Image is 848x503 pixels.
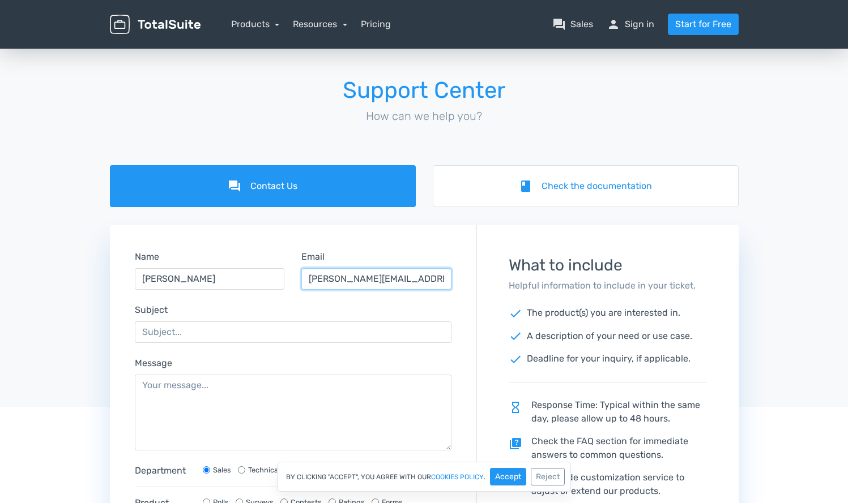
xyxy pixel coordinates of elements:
[607,18,654,31] a: personSign in
[431,474,484,480] a: cookies policy
[228,179,241,193] i: forum
[110,165,416,207] a: forumContact Us
[519,179,532,193] i: book
[110,78,739,103] h1: Support Center
[552,18,566,31] span: question_answer
[135,250,159,264] label: Name
[135,356,172,370] label: Message
[509,435,707,462] p: Check the FAQ section for immediate answers to common questions.
[552,18,593,31] a: question_answerSales
[301,268,451,290] input: Email...
[668,14,739,35] a: Start for Free
[277,462,571,492] div: By clicking "Accept", you agree with our .
[135,321,452,343] input: Subject...
[509,279,707,293] p: Helpful information to include in your ticket.
[231,19,280,29] a: Products
[433,165,739,207] a: bookCheck the documentation
[509,329,522,343] span: check
[135,268,285,290] input: Name...
[135,303,168,317] label: Subject
[509,307,522,320] span: check
[509,352,707,366] p: Deadline for your inquiry, if applicable.
[490,468,526,485] button: Accept
[293,19,347,29] a: Resources
[509,398,707,425] p: Response Time: Typical within the same day, please allow up to 48 hours.
[509,329,707,343] p: A description of your need or use case.
[509,352,522,366] span: check
[110,108,739,124] p: How can we help you?
[361,18,391,31] a: Pricing
[509,437,522,450] span: quiz
[509,257,707,274] h3: What to include
[509,401,522,414] span: hourglass_empty
[531,468,565,485] button: Reject
[607,18,620,31] span: person
[301,250,325,264] label: Email
[110,15,201,35] img: TotalSuite for WordPress
[509,306,707,320] p: The product(s) you are interested in.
